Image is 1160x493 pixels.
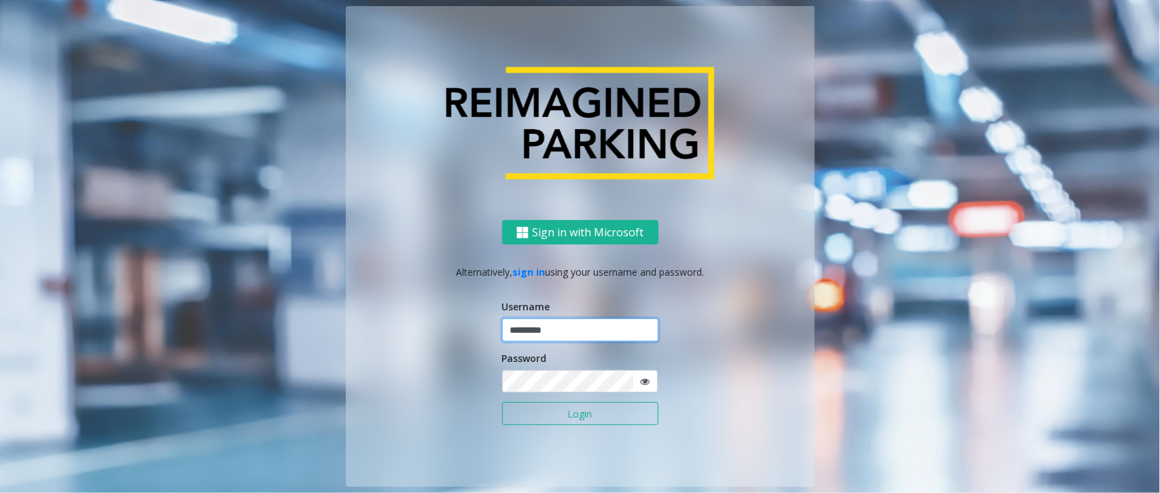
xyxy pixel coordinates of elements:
[359,265,801,279] p: Alternatively, using your username and password.
[502,351,547,365] label: Password
[502,220,658,245] button: Sign in with Microsoft
[502,299,550,314] label: Username
[502,402,658,425] button: Login
[512,266,545,278] a: sign in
